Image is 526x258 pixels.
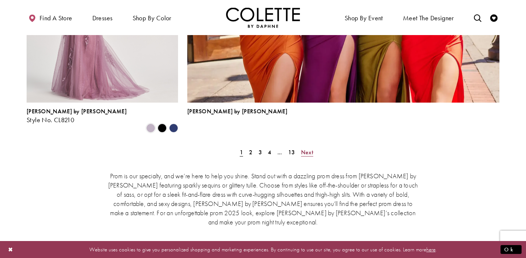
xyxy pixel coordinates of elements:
[131,7,173,28] span: Shop by color
[27,7,74,28] a: Find a store
[275,147,284,158] a: ...
[301,148,313,156] span: Next
[247,147,255,158] a: Page 2
[106,171,420,227] p: Prom is our specialty, and we’re here to help you shine. Stand out with a dazzling prom dress fro...
[488,7,499,28] a: Check Wishlist
[288,148,295,156] span: 13
[256,147,264,158] a: Page 3
[299,147,315,158] a: Next Page
[472,7,483,28] a: Toggle search
[401,7,456,28] a: Meet the designer
[27,108,127,124] div: Colette by Daphne Style No. CL8210
[268,148,271,156] span: 4
[240,148,243,156] span: 1
[277,148,282,156] span: ...
[169,124,178,133] i: Navy Blue
[187,107,287,115] span: [PERSON_NAME] by [PERSON_NAME]
[27,116,74,124] span: Style No. CL8210
[158,124,167,133] i: Black
[40,14,72,22] span: Find a store
[286,147,297,158] a: Page 13
[345,14,383,22] span: Shop By Event
[53,244,473,254] p: Website uses cookies to give you personalized shopping and marketing experiences. By continuing t...
[92,14,113,22] span: Dresses
[343,7,385,28] span: Shop By Event
[259,148,262,156] span: 3
[249,148,252,156] span: 2
[266,147,273,158] a: Page 4
[226,7,300,28] img: Colette by Daphne
[4,243,17,256] button: Close Dialog
[226,7,300,28] a: Visit Home Page
[146,124,155,133] i: Heather
[90,7,115,28] span: Dresses
[426,245,436,253] a: here
[133,14,171,22] span: Shop by color
[501,245,522,254] button: Submit Dialog
[403,14,454,22] span: Meet the designer
[238,147,245,158] span: Current Page
[27,107,127,115] span: [PERSON_NAME] by [PERSON_NAME]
